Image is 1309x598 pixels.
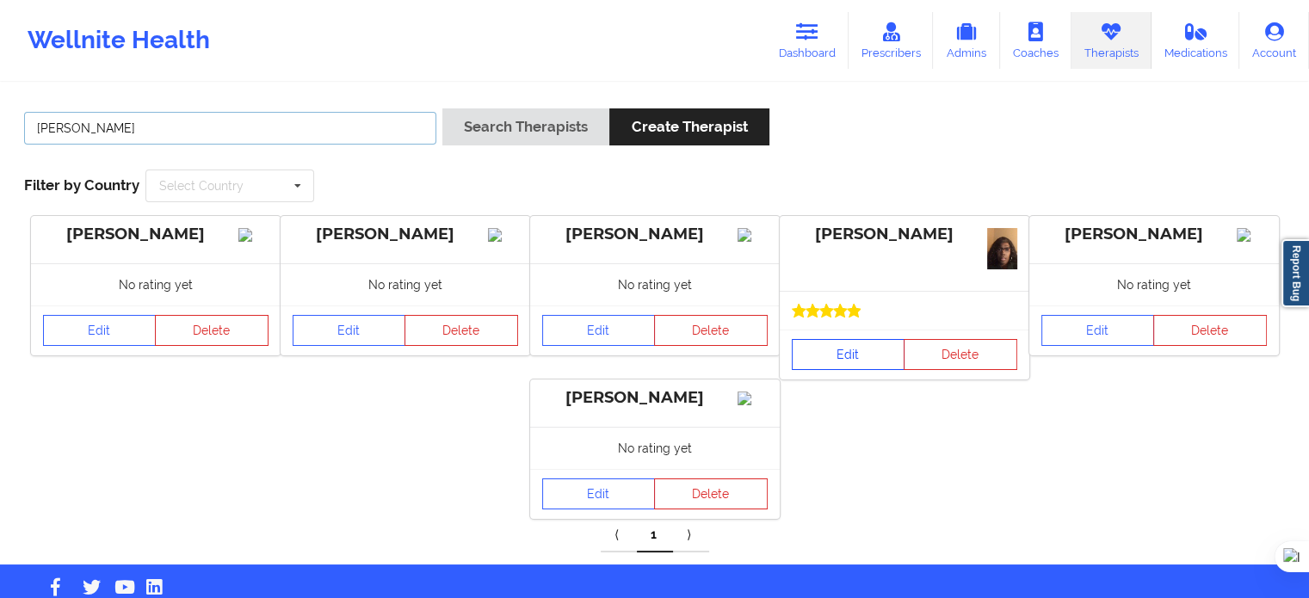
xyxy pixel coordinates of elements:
button: Create Therapist [609,108,769,145]
a: Coaches [1000,12,1071,69]
img: Image%2Fplaceholer-image.png [1237,228,1267,242]
button: Delete [404,315,518,346]
div: [PERSON_NAME] [1041,225,1267,244]
div: [PERSON_NAME] [43,225,269,244]
a: 1 [637,518,673,552]
div: No rating yet [31,263,281,305]
img: Image%2Fplaceholer-image.png [238,228,269,242]
a: Account [1239,12,1309,69]
div: [PERSON_NAME] [792,225,1017,244]
div: [PERSON_NAME] [542,225,768,244]
div: [PERSON_NAME] [542,388,768,408]
button: Delete [1153,315,1267,346]
a: Report Bug [1281,239,1309,307]
a: Medications [1152,12,1240,69]
button: Delete [155,315,269,346]
a: Edit [542,478,656,509]
a: Dashboard [766,12,849,69]
img: Image%2Fplaceholer-image.png [738,228,768,242]
div: No rating yet [530,427,780,469]
button: Delete [904,339,1017,370]
a: Edit [792,339,905,370]
button: Delete [654,478,768,509]
a: Edit [43,315,157,346]
div: No rating yet [530,263,780,305]
span: Filter by Country [24,176,139,194]
a: Prescribers [849,12,934,69]
img: Image%2Fplaceholer-image.png [488,228,518,242]
a: Edit [542,315,656,346]
a: Admins [933,12,1000,69]
div: No rating yet [1029,263,1279,305]
a: Edit [293,315,406,346]
img: fJhX8SYNXUw52VQ2UZnHWce6LGd07UnQpdDL9_DpS0o.jpeg [987,228,1017,269]
a: Next item [673,518,709,552]
div: Select Country [159,180,244,192]
button: Delete [654,315,768,346]
a: Previous item [601,518,637,552]
div: No rating yet [281,263,530,305]
input: Search Keywords [24,112,436,145]
a: Therapists [1071,12,1152,69]
div: Pagination Navigation [601,518,709,552]
button: Search Therapists [442,108,609,145]
a: Edit [1041,315,1155,346]
div: [PERSON_NAME] [293,225,518,244]
img: Image%2Fplaceholer-image.png [738,391,768,405]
